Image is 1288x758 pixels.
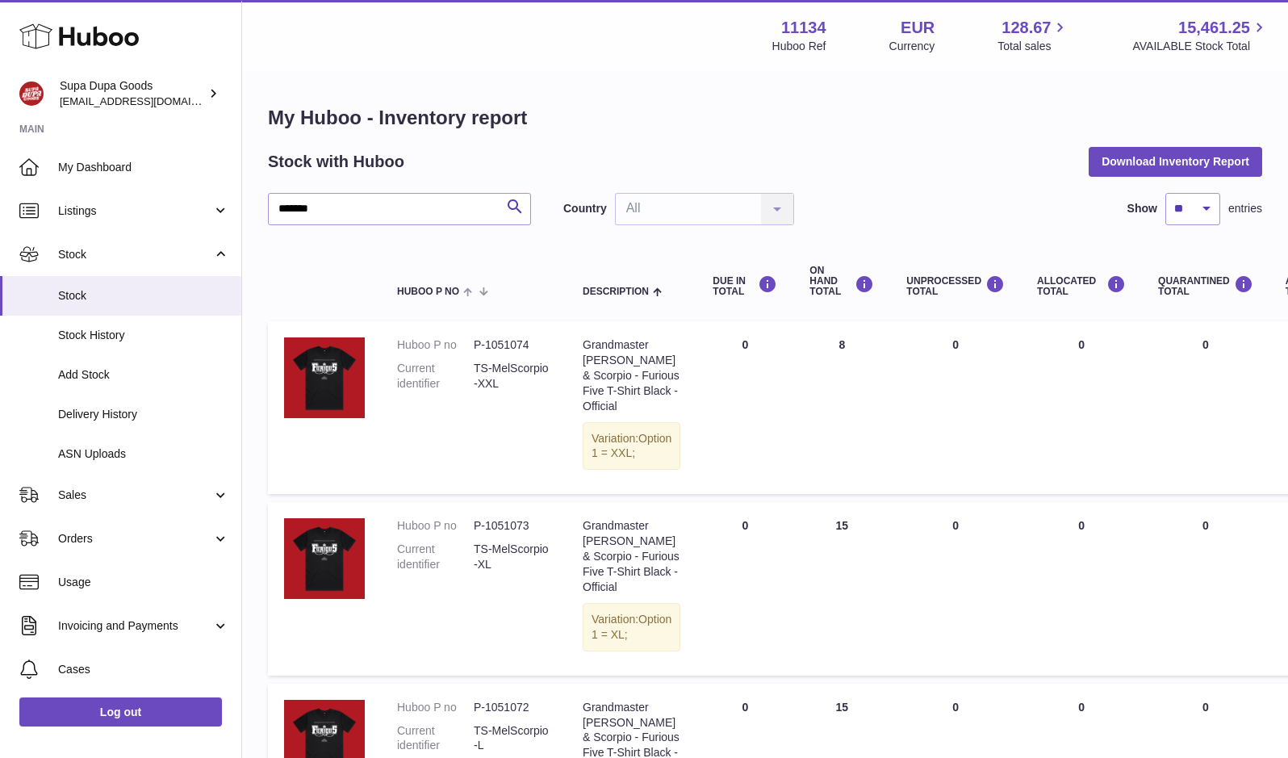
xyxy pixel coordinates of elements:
img: hello@slayalldayofficial.com [19,82,44,106]
div: ON HAND Total [809,266,874,298]
span: Sales [58,488,212,503]
td: 0 [1021,321,1142,494]
div: Currency [889,39,935,54]
dt: Current identifier [397,542,474,572]
img: product image [284,518,365,599]
span: Stock [58,288,229,304]
button: Download Inventory Report [1089,147,1262,176]
span: Option 1 = XXL; [592,432,671,460]
div: Variation: [583,603,680,651]
strong: 11134 [781,17,826,39]
dt: Huboo P no [397,700,474,715]
a: 128.67 Total sales [997,17,1069,54]
label: Show [1127,201,1157,216]
div: Supa Dupa Goods [60,78,205,109]
span: Huboo P no [397,287,459,297]
dt: Huboo P no [397,337,474,353]
dd: TS-MelScorpio-XXL [474,361,550,392]
span: Stock [58,247,212,262]
div: ALLOCATED Total [1037,275,1126,297]
span: Cases [58,662,229,677]
span: Delivery History [58,407,229,422]
td: 0 [890,502,1021,675]
div: Variation: [583,422,680,471]
label: Country [563,201,607,216]
div: DUE IN TOTAL [713,275,777,297]
span: [EMAIL_ADDRESS][DOMAIN_NAME] [60,94,237,107]
span: Total sales [997,39,1069,54]
span: ASN Uploads [58,446,229,462]
span: 0 [1202,338,1209,351]
td: 0 [696,321,793,494]
span: 128.67 [1002,17,1051,39]
span: entries [1228,201,1262,216]
span: Listings [58,203,212,219]
h2: Stock with Huboo [268,151,404,173]
span: Invoicing and Payments [58,618,212,634]
div: Huboo Ref [772,39,826,54]
dt: Current identifier [397,723,474,754]
span: Usage [58,575,229,590]
dd: TS-MelScorpio-L [474,723,550,754]
span: Stock History [58,328,229,343]
a: Log out [19,697,222,727]
div: Grandmaster [PERSON_NAME] & Scorpio - Furious Five T-Shirt Black - Official [583,337,680,413]
dd: P-1051073 [474,518,550,534]
td: 0 [696,502,793,675]
span: 15,461.25 [1178,17,1250,39]
span: Option 1 = XL; [592,613,671,641]
span: Orders [58,531,212,547]
span: AVAILABLE Stock Total [1132,39,1269,54]
span: 0 [1202,519,1209,532]
strong: EUR [901,17,935,39]
h1: My Huboo - Inventory report [268,105,1262,131]
td: 8 [793,321,890,494]
div: QUARANTINED Total [1158,275,1253,297]
td: 0 [1021,502,1142,675]
dt: Huboo P no [397,518,474,534]
span: Description [583,287,649,297]
div: Grandmaster [PERSON_NAME] & Scorpio - Furious Five T-Shirt Black - Official [583,518,680,594]
dd: P-1051072 [474,700,550,715]
td: 0 [890,321,1021,494]
td: 15 [793,502,890,675]
span: Add Stock [58,367,229,383]
dd: P-1051074 [474,337,550,353]
span: My Dashboard [58,160,229,175]
div: UNPROCESSED Total [906,275,1005,297]
a: 15,461.25 AVAILABLE Stock Total [1132,17,1269,54]
dt: Current identifier [397,361,474,392]
span: 0 [1202,701,1209,714]
img: product image [284,337,365,418]
dd: TS-MelScorpio-XL [474,542,550,572]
